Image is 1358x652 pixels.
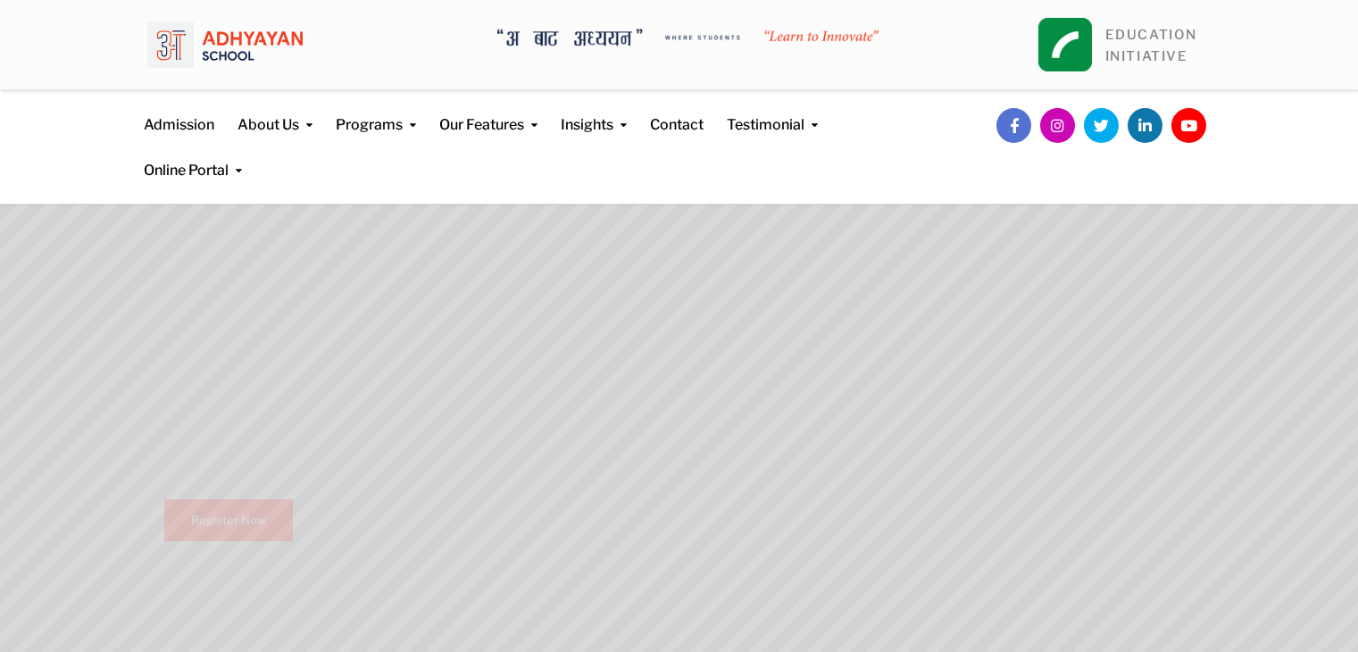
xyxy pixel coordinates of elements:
[144,136,242,181] a: Online Portal
[439,90,537,136] a: Our Features
[1038,18,1092,71] img: square_leapfrog
[144,90,214,136] a: Admission
[237,90,312,136] a: About Us
[727,90,818,136] a: Testimonial
[147,13,303,76] img: logo
[336,90,416,136] a: Programs
[497,29,879,46] img: A Bata Adhyayan where students learn to Innovate
[164,499,293,541] a: Register Now
[1105,27,1197,64] a: EDUCATIONINITIATIVE
[650,90,704,136] a: Contact
[561,90,627,136] a: Insights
